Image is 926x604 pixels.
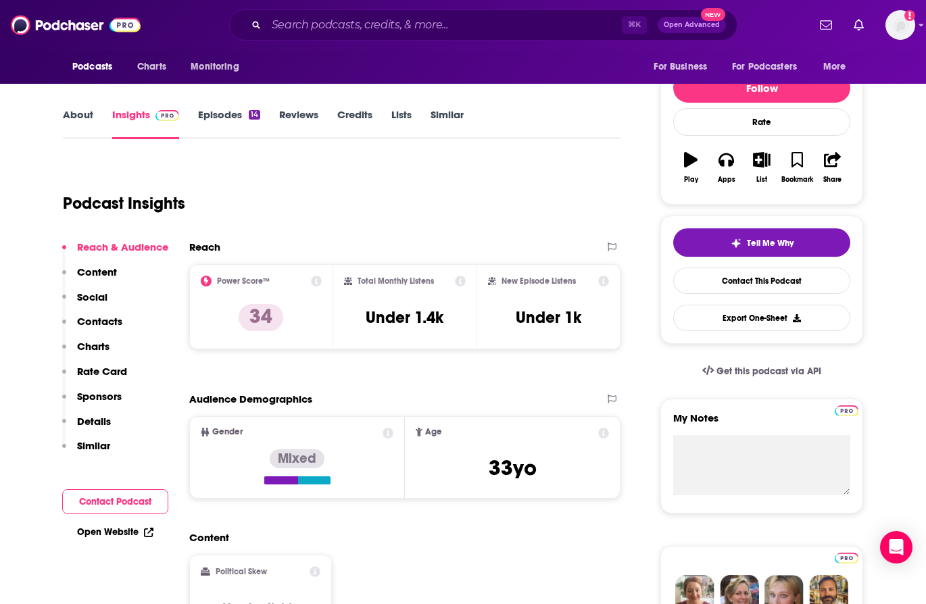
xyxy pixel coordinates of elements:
[62,365,127,390] button: Rate Card
[814,14,837,36] a: Show notifications dropdown
[673,228,850,257] button: tell me why sparkleTell Me Why
[744,143,779,192] button: List
[198,108,260,139] a: Episodes14
[217,276,270,286] h2: Power Score™
[11,12,141,38] img: Podchaser - Follow, Share and Rate Podcasts
[731,238,741,249] img: tell me why sparkle
[658,17,726,33] button: Open AdvancedNew
[756,176,767,184] div: List
[77,315,122,328] p: Contacts
[835,405,858,416] img: Podchaser Pro
[279,108,318,139] a: Reviews
[189,241,220,253] h2: Reach
[673,411,850,435] label: My Notes
[62,291,107,316] button: Social
[62,266,117,291] button: Content
[266,14,622,36] input: Search podcasts, credits, & more...
[716,366,821,377] span: Get this podcast via API
[62,439,110,464] button: Similar
[823,176,842,184] div: Share
[189,393,312,405] h2: Audience Demographics
[664,22,720,28] span: Open Advanced
[835,551,858,563] a: Pro website
[673,268,850,294] a: Contact This Podcast
[77,340,109,353] p: Charts
[732,57,797,76] span: For Podcasters
[63,193,185,213] h1: Podcast Insights
[718,176,735,184] div: Apps
[885,10,915,40] img: User Profile
[77,291,107,303] p: Social
[358,276,434,286] h2: Total Monthly Listens
[781,176,813,184] div: Bookmark
[673,305,850,331] button: Export One-Sheet
[684,176,698,184] div: Play
[62,489,168,514] button: Contact Podcast
[62,415,111,440] button: Details
[904,10,915,21] svg: Add a profile image
[885,10,915,40] button: Show profile menu
[128,54,174,80] a: Charts
[181,54,256,80] button: open menu
[77,365,127,378] p: Rate Card
[189,531,610,544] h2: Content
[654,57,707,76] span: For Business
[62,315,122,340] button: Contacts
[229,9,737,41] div: Search podcasts, credits, & more...
[708,143,744,192] button: Apps
[62,241,168,266] button: Reach & Audience
[848,14,869,36] a: Show notifications dropdown
[270,449,324,468] div: Mixed
[622,16,647,34] span: ⌘ K
[155,110,179,121] img: Podchaser Pro
[239,304,283,331] p: 34
[779,143,814,192] button: Bookmark
[431,108,464,139] a: Similar
[77,241,168,253] p: Reach & Audience
[212,428,243,436] span: Gender
[112,108,179,139] a: InsightsPodchaser Pro
[366,307,443,328] h3: Under 1.4k
[77,439,110,452] p: Similar
[814,54,863,80] button: open menu
[835,553,858,563] img: Podchaser Pro
[425,428,442,436] span: Age
[137,57,166,76] span: Charts
[815,143,850,192] button: Share
[63,108,93,139] a: About
[77,390,122,403] p: Sponsors
[835,403,858,416] a: Pro website
[516,307,581,328] h3: Under 1k
[337,108,372,139] a: Credits
[644,54,724,80] button: open menu
[77,266,117,278] p: Content
[691,355,832,388] a: Get this podcast via API
[77,526,153,538] a: Open Website
[673,73,850,103] button: Follow
[747,238,794,249] span: Tell Me Why
[502,276,576,286] h2: New Episode Listens
[885,10,915,40] span: Logged in as ereardon
[823,57,846,76] span: More
[673,108,850,136] div: Rate
[880,531,912,563] div: Open Intercom Messenger
[63,54,130,80] button: open menu
[77,415,111,428] p: Details
[62,340,109,365] button: Charts
[216,567,267,576] h2: Political Skew
[249,110,260,120] div: 14
[72,57,112,76] span: Podcasts
[191,57,239,76] span: Monitoring
[723,54,817,80] button: open menu
[489,455,537,481] span: 33 yo
[62,390,122,415] button: Sponsors
[673,143,708,192] button: Play
[701,8,725,21] span: New
[391,108,412,139] a: Lists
